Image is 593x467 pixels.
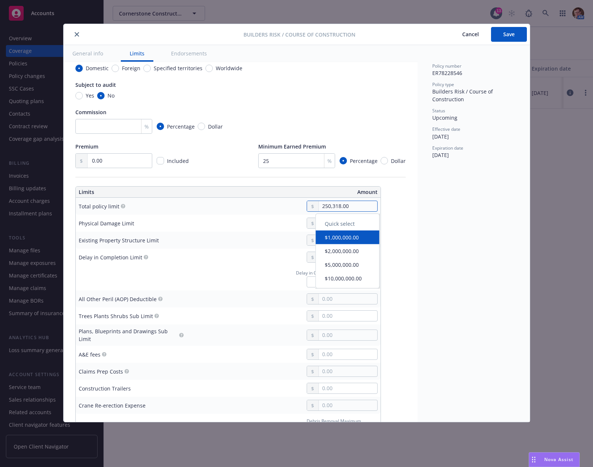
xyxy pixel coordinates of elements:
span: ER78228546 [432,69,462,76]
input: Dollar [198,123,205,130]
button: General info [64,45,112,62]
span: Minimum Earned Premium [258,143,326,150]
button: Cancel [450,27,491,42]
span: Premium [75,143,98,150]
span: Cancel [462,31,479,38]
input: Percentage [340,157,347,164]
div: All Other Peril (AOP) Deductible [79,295,157,303]
input: Dollar [381,157,388,164]
span: Upcoming [432,114,457,121]
span: % [327,157,332,165]
span: Delay in Completion Limit Deductible [296,270,372,276]
input: No [97,92,105,99]
div: Total policy limit [79,202,119,210]
span: Commission [75,109,106,116]
button: close [72,30,81,39]
input: Domestic [75,65,83,72]
span: Debris Removal Maximum [307,418,361,424]
span: Subject to audit [75,81,116,88]
div: Trees Plants Shrubs Sub Limit [79,312,153,320]
span: Specified territories [154,64,202,72]
span: Builders Risk / Course of Construction [243,31,355,38]
span: Nova Assist [544,456,573,463]
span: Builders Risk / Course of Construction [432,88,494,103]
div: Quick select [316,217,379,231]
span: Effective date [432,126,460,132]
button: Endorsements [162,45,216,62]
th: Amount [231,187,380,198]
span: Policy type [432,81,454,88]
span: [DATE] [432,133,449,140]
div: Claims Prep Costs [79,368,123,375]
input: Foreign [112,65,119,72]
input: 0.00 [319,294,377,304]
input: Yes [75,92,83,99]
button: Limits [121,45,153,62]
div: Construction Trailers [79,385,131,392]
input: 0.00 [319,383,377,393]
span: Included [167,157,189,164]
button: $10,000,000.00 [316,272,379,285]
span: Dollar [208,123,223,130]
span: Foreign [122,64,140,72]
span: Domestic [86,64,109,72]
span: Percentage [350,157,378,165]
button: Nova Assist [529,452,580,467]
input: 0.00 [319,366,377,376]
th: Limits [76,187,198,198]
span: Dollar [391,157,406,165]
span: Percentage [167,123,195,130]
span: Yes [86,92,94,99]
input: 0.00 [319,311,377,321]
input: 0.00 [319,400,377,410]
span: Save [503,31,515,38]
input: 0.00 [319,201,377,211]
input: Worldwide [205,65,213,72]
span: No [108,92,115,99]
input: 0.00 [319,349,377,359]
input: Percentage [157,123,164,130]
span: % [144,123,149,130]
span: Status [432,108,445,114]
button: $2,000,000.00 [316,244,379,258]
button: $1,000,000.00 [316,231,379,244]
span: Worldwide [216,64,242,72]
div: Delay in Completion Limit [79,253,142,261]
div: A&E fees [79,351,100,358]
div: Crane Re-erection Expense [79,402,146,409]
input: Specified territories [143,65,151,72]
div: Physical Damage Limit [79,219,134,227]
span: Policy number [432,63,461,69]
input: 0.00 [319,330,377,340]
div: Existing Property Structure Limit [79,236,159,244]
input: 0.00 [88,154,151,168]
div: Drag to move [529,453,538,467]
div: Plans, Blueprints and Drawings Sub Limit [79,327,178,343]
button: $5,000,000.00 [316,258,379,272]
span: [DATE] [432,151,449,158]
span: Expiration date [432,145,463,151]
button: Save [491,27,527,42]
